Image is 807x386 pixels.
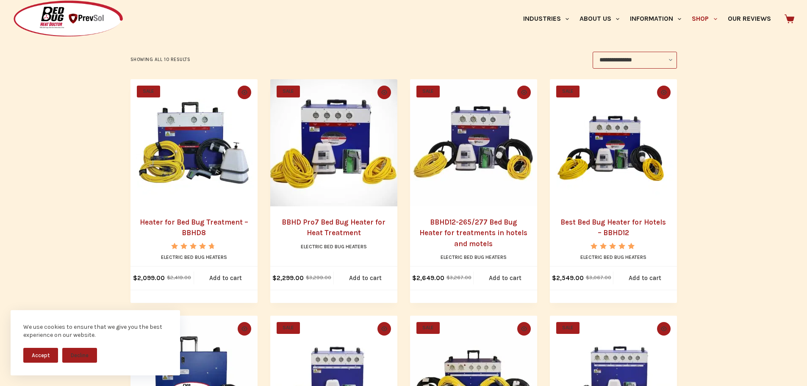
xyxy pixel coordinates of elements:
[171,243,216,249] div: Rated 4.67 out of 5
[412,274,416,282] span: $
[657,86,671,99] button: Quick view toggle
[301,244,367,250] a: Electric Bed Bug Heaters
[277,322,300,334] span: SALE
[137,86,160,97] span: SALE
[552,274,556,282] span: $
[560,218,666,237] a: Best Bed Bug Heater for Hotels – BBHD12
[552,274,584,282] bdi: 2,549.00
[416,86,440,97] span: SALE
[586,275,589,280] span: $
[412,274,444,282] bdi: 2,649.00
[474,267,537,290] a: Add to cart: “BBHD12-265/277 Bed Bug Heater for treatments in hotels and motels”
[550,79,677,206] a: Best Bed Bug Heater for Hotels - BBHD12
[270,79,397,206] a: BBHD Pro7 Bed Bug Heater for Heat Treatment
[419,218,527,248] a: BBHD12-265/277 Bed Bug Heater for treatments in hotels and motels
[171,243,214,269] span: Rated out of 5
[334,267,397,290] a: Add to cart: “BBHD Pro7 Bed Bug Heater for Heat Treatment”
[130,56,191,64] p: Showing all 10 results
[556,86,580,97] span: SALE
[23,348,58,363] button: Accept
[591,243,636,269] span: Rated out of 5
[282,218,385,237] a: BBHD Pro7 Bed Bug Heater for Heat Treatment
[272,274,304,282] bdi: 2,299.00
[238,86,251,99] button: Quick view toggle
[133,274,165,282] bdi: 2,099.00
[446,275,450,280] span: $
[161,254,227,260] a: Electric Bed Bug Heaters
[377,86,391,99] button: Quick view toggle
[556,322,580,334] span: SALE
[586,275,611,280] bdi: 3,067.00
[446,275,471,280] bdi: 3,267.00
[441,254,507,260] a: Electric Bed Bug Heaters
[410,79,537,206] a: BBHD12-265/277 Bed Bug Heater for treatments in hotels and motels
[238,322,251,336] button: Quick view toggle
[277,86,300,97] span: SALE
[167,275,170,280] span: $
[130,79,258,206] a: Heater for Bed Bug Treatment - BBHD8
[517,322,531,336] button: Quick view toggle
[140,218,248,237] a: Heater for Bed Bug Treatment – BBHD8
[377,322,391,336] button: Quick view toggle
[657,322,671,336] button: Quick view toggle
[593,52,677,69] select: Shop order
[416,322,440,334] span: SALE
[272,274,277,282] span: $
[23,323,167,339] div: We use cookies to ensure that we give you the best experience on our website.
[7,3,32,29] button: Open LiveChat chat widget
[62,348,97,363] button: Decline
[194,267,258,290] a: Add to cart: “Heater for Bed Bug Treatment - BBHD8”
[517,86,531,99] button: Quick view toggle
[306,275,331,280] bdi: 3,299.00
[591,243,636,249] div: Rated 5.00 out of 5
[167,275,191,280] bdi: 2,419.00
[613,267,677,290] a: Add to cart: “Best Bed Bug Heater for Hotels - BBHD12”
[133,274,137,282] span: $
[580,254,646,260] a: Electric Bed Bug Heaters
[306,275,309,280] span: $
